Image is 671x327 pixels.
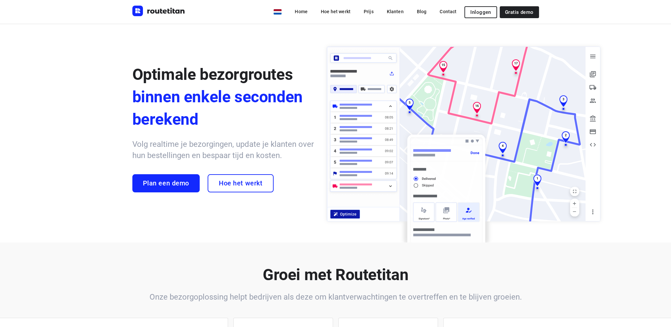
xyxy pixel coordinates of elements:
[382,6,409,17] a: Klanten
[358,6,379,17] a: Prijs
[263,265,408,284] b: Groei met Routetitan
[132,86,314,131] span: binnen enkele seconden berekend
[132,291,539,303] h6: Onze bezorgoplossing helpt bedrijven als deze om klantverwachtingen te overtreffen en te blijven ...
[412,6,432,17] a: Blog
[434,6,462,17] a: Contact
[323,43,604,243] img: illustration
[208,174,274,192] a: Hoe het werkt
[132,174,200,192] a: Plan een demo
[470,10,491,15] span: Inloggen
[132,139,314,161] h6: Volg realtime je bezorgingen, update je klanten over hun bestellingen en bespaar tijd en kosten.
[464,6,497,18] button: Inloggen
[132,6,185,18] a: Routetitan
[143,180,189,187] span: Plan een demo
[505,10,534,15] span: Gratis demo
[500,6,539,18] a: Gratis demo
[289,6,313,17] a: Home
[132,6,185,16] img: Routetitan logo
[316,6,356,17] a: Hoe het werkt
[219,180,262,187] span: Hoe het werkt
[132,65,293,84] span: Optimale bezorgroutes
